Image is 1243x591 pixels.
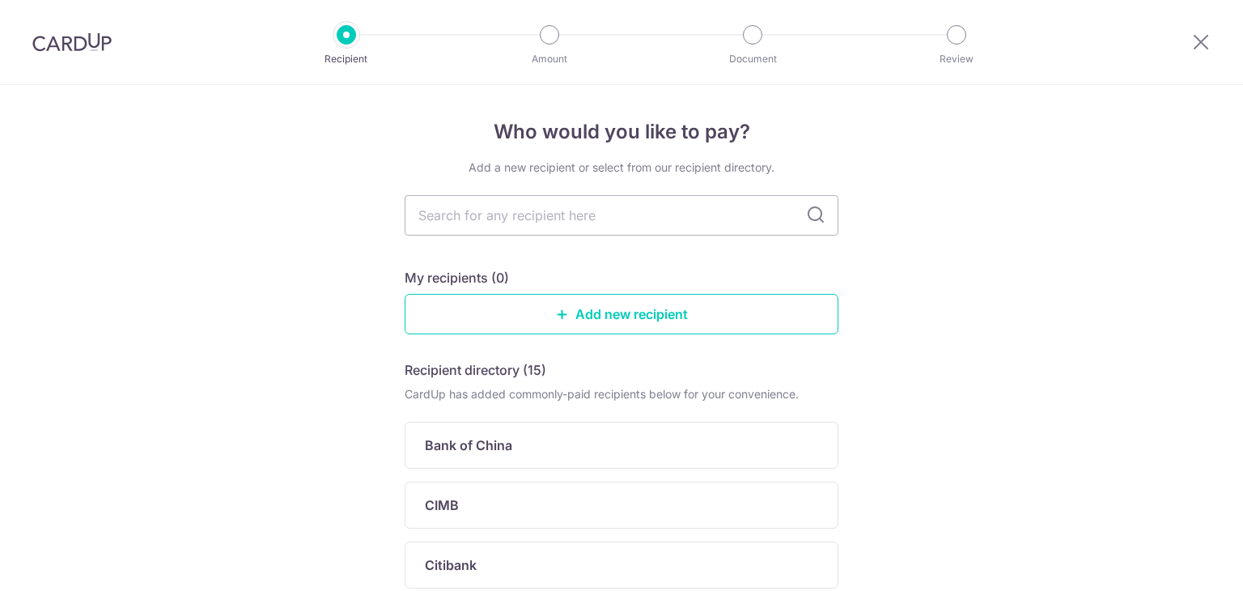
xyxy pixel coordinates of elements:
div: CardUp has added commonly-paid recipients below for your convenience. [405,386,838,402]
p: Bank of China [425,436,512,455]
h5: Recipient directory (15) [405,360,546,380]
p: CIMB [425,495,459,515]
h5: My recipients (0) [405,268,509,287]
p: Document [693,51,812,67]
a: Add new recipient [405,294,838,334]
iframe: Opens a widget where you can find more information [1139,542,1227,583]
input: Search for any recipient here [405,195,838,236]
p: Review [897,51,1016,67]
img: CardUp [32,32,112,52]
div: Add a new recipient or select from our recipient directory. [405,159,838,176]
h4: Who would you like to pay? [405,117,838,147]
p: Citibank [425,555,477,575]
p: Recipient [286,51,406,67]
p: Amount [490,51,609,67]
